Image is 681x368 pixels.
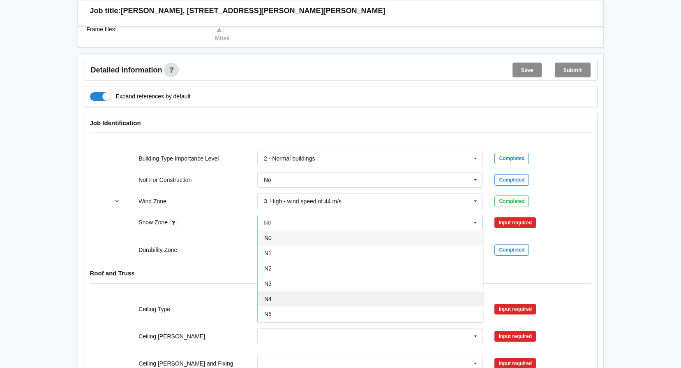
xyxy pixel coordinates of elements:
h3: Job title: [90,6,121,16]
label: Building Type Importance Level [139,155,219,162]
h4: Roof and Truss [90,269,591,277]
span: N1 [264,250,272,256]
div: Completed [494,153,529,164]
label: Wind Zone [139,198,166,205]
div: 2 - Normal buildings [264,156,315,161]
label: Not For Construction [139,177,192,183]
div: Completed [494,196,529,207]
div: No [264,177,271,183]
div: Completed [494,174,529,186]
div: Frame files : [81,25,210,42]
label: Ceiling Type [139,306,170,312]
label: Durability Zone [139,247,177,253]
span: N2 [264,265,272,272]
span: N0 [264,235,272,241]
div: 3. High - wind speed of 44 m/s [264,198,342,204]
label: Ceiling [PERSON_NAME] [139,333,205,340]
h4: Job Identification [90,119,591,127]
span: N3 [264,280,272,287]
h3: [PERSON_NAME], [STREET_ADDRESS][PERSON_NAME][PERSON_NAME] [121,6,386,16]
div: Input required [494,331,536,342]
label: Ceiling [PERSON_NAME] and Fixing [139,360,233,367]
a: Mitek [215,26,230,42]
button: reference-toggle [109,194,125,209]
span: Detailed information [91,66,162,74]
label: Expand references by default [90,92,191,101]
div: Completed [494,244,529,256]
div: Input required [494,304,536,314]
div: Input required [494,217,536,228]
label: Snow Zone [139,219,169,226]
span: N4 [264,296,272,302]
span: N5 [264,311,272,317]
